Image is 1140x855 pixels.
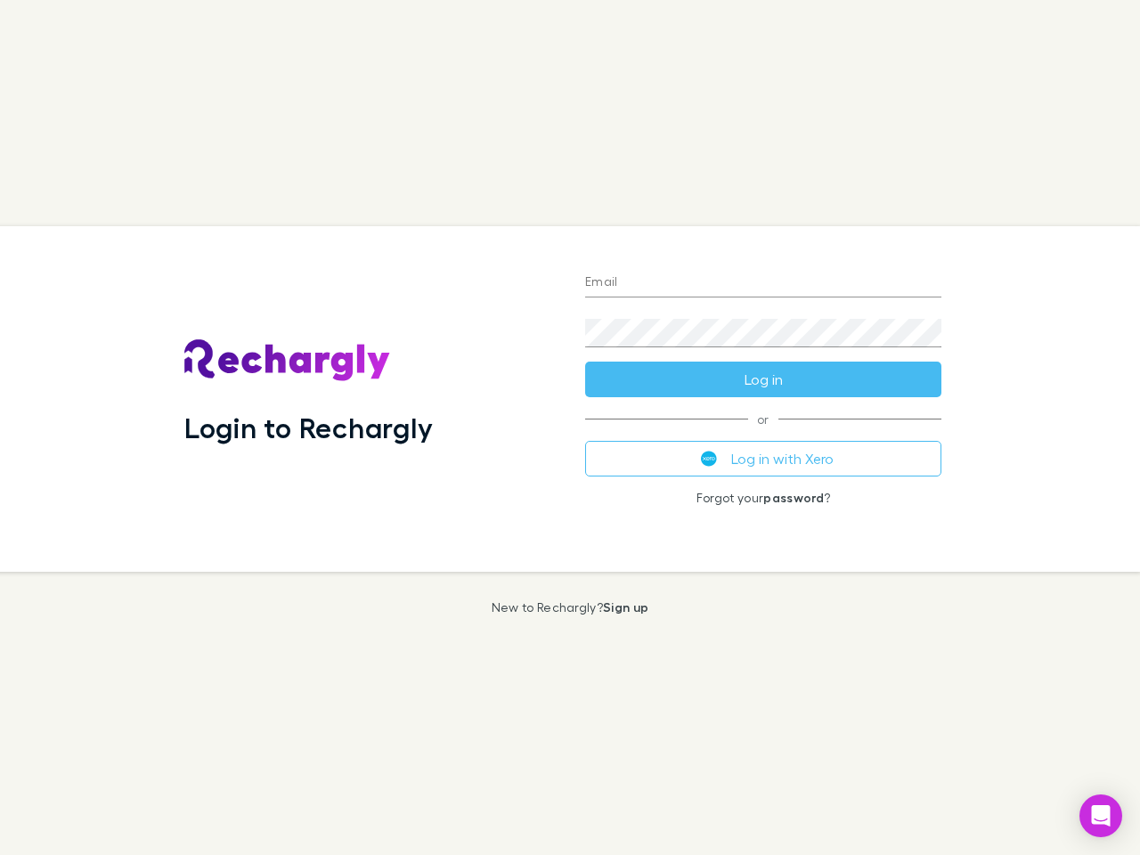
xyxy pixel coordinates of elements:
p: Forgot your ? [585,491,941,505]
p: New to Rechargly? [492,600,649,615]
img: Xero's logo [701,451,717,467]
a: Sign up [603,599,648,615]
a: password [763,490,824,505]
img: Rechargly's Logo [184,339,391,382]
span: or [585,419,941,419]
h1: Login to Rechargly [184,411,433,444]
button: Log in [585,362,941,397]
button: Log in with Xero [585,441,941,476]
div: Open Intercom Messenger [1079,794,1122,837]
